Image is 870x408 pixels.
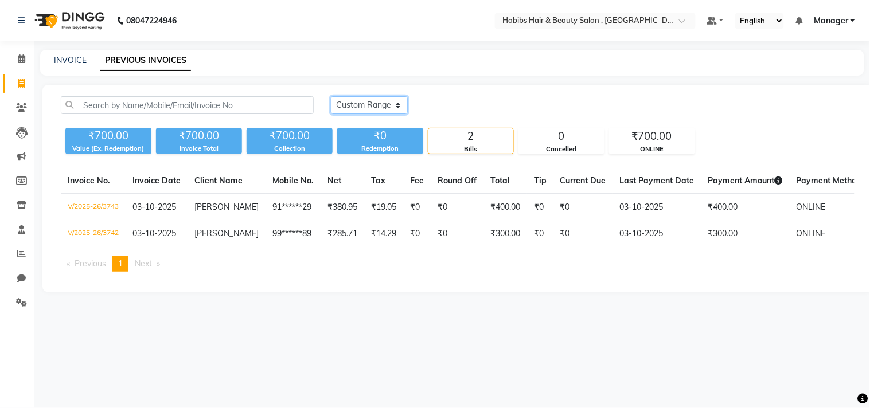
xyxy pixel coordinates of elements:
[327,175,341,186] span: Net
[428,128,513,144] div: 2
[490,175,510,186] span: Total
[194,228,259,238] span: [PERSON_NAME]
[118,258,123,269] span: 1
[156,144,242,154] div: Invoice Total
[708,175,783,186] span: Payment Amount
[438,175,477,186] span: Round Off
[132,202,176,212] span: 03-10-2025
[701,194,790,221] td: ₹400.00
[527,194,553,221] td: ₹0
[126,5,177,37] b: 08047224946
[431,194,483,221] td: ₹0
[61,194,126,221] td: V/2025-26/3743
[272,175,314,186] span: Mobile No.
[553,221,613,247] td: ₹0
[534,175,547,186] span: Tip
[364,221,403,247] td: ₹14.29
[156,128,242,144] div: ₹700.00
[29,5,108,37] img: logo
[814,15,848,27] span: Manager
[54,55,87,65] a: INVOICE
[247,128,333,144] div: ₹700.00
[560,175,606,186] span: Current Due
[194,202,259,212] span: [PERSON_NAME]
[410,175,424,186] span: Fee
[613,221,701,247] td: 03-10-2025
[364,194,403,221] td: ₹19.05
[620,175,695,186] span: Last Payment Date
[403,221,431,247] td: ₹0
[610,144,695,154] div: ONLINE
[701,221,790,247] td: ₹300.00
[403,194,431,221] td: ₹0
[321,194,364,221] td: ₹380.95
[613,194,701,221] td: 03-10-2025
[797,202,826,212] span: ONLINE
[68,175,110,186] span: Invoice No.
[337,144,423,154] div: Redemption
[371,175,385,186] span: Tax
[247,144,333,154] div: Collection
[431,221,483,247] td: ₹0
[65,144,151,154] div: Value (Ex. Redemption)
[100,50,191,71] a: PREVIOUS INVOICES
[194,175,243,186] span: Client Name
[610,128,695,144] div: ₹700.00
[61,96,314,114] input: Search by Name/Mobile/Email/Invoice No
[519,128,604,144] div: 0
[527,221,553,247] td: ₹0
[61,221,126,247] td: V/2025-26/3742
[132,228,176,238] span: 03-10-2025
[797,228,826,238] span: ONLINE
[132,175,181,186] span: Invoice Date
[519,144,604,154] div: Cancelled
[61,256,855,272] nav: Pagination
[553,194,613,221] td: ₹0
[135,258,152,269] span: Next
[65,128,151,144] div: ₹700.00
[337,128,423,144] div: ₹0
[483,221,527,247] td: ₹300.00
[321,221,364,247] td: ₹285.71
[75,258,106,269] span: Previous
[483,194,527,221] td: ₹400.00
[428,144,513,154] div: Bills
